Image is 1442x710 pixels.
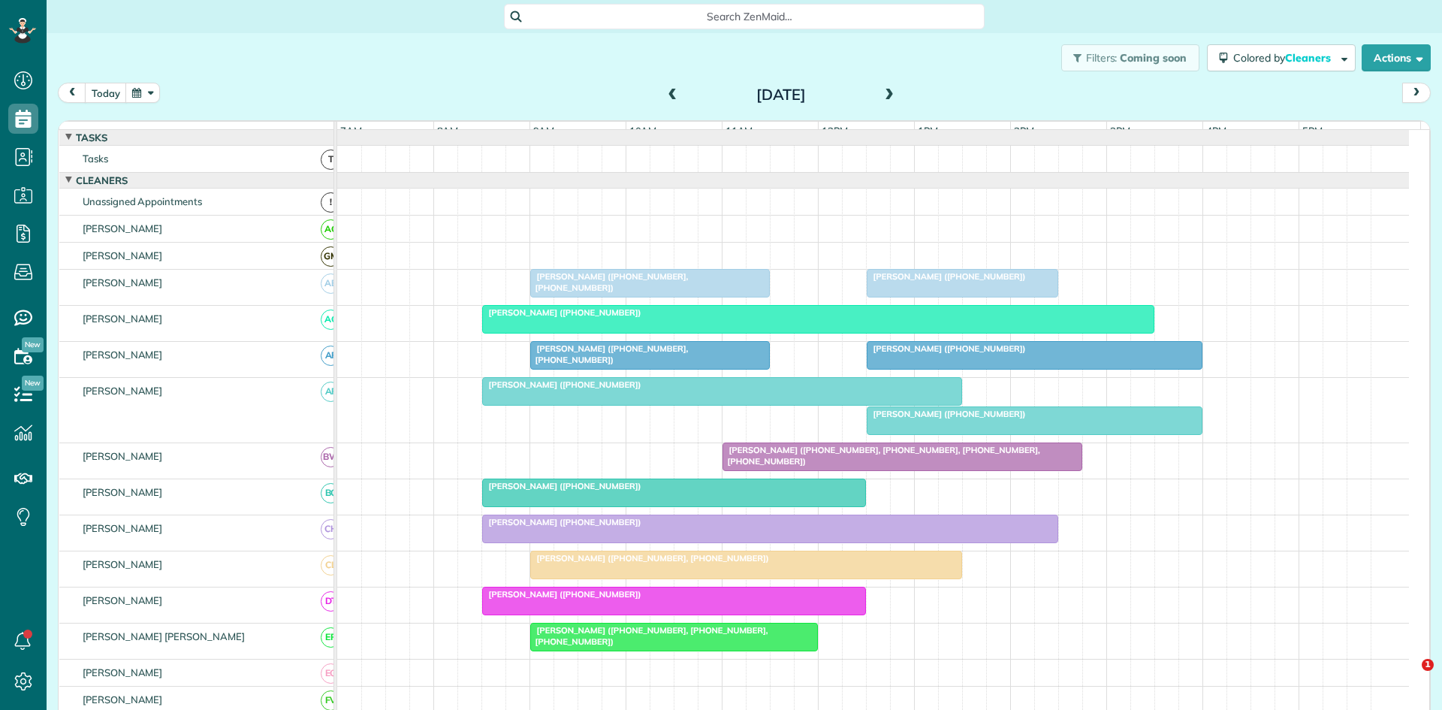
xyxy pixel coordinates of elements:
[722,445,1040,466] span: [PERSON_NAME] ([PHONE_NUMBER], [PHONE_NUMBER], [PHONE_NUMBER], [PHONE_NUMBER])
[530,125,558,137] span: 9am
[321,150,341,170] span: T
[321,519,341,539] span: CH
[80,693,166,705] span: [PERSON_NAME]
[321,555,341,576] span: CL
[481,481,642,491] span: [PERSON_NAME] ([PHONE_NUMBER])
[481,307,642,318] span: [PERSON_NAME] ([PHONE_NUMBER])
[687,86,875,103] h2: [DATE]
[481,379,642,390] span: [PERSON_NAME] ([PHONE_NUMBER])
[321,273,341,294] span: AB
[80,349,166,361] span: [PERSON_NAME]
[80,153,111,165] span: Tasks
[866,409,1027,419] span: [PERSON_NAME] ([PHONE_NUMBER])
[1086,51,1118,65] span: Filters:
[1011,125,1037,137] span: 2pm
[529,625,768,646] span: [PERSON_NAME] ([PHONE_NUMBER], [PHONE_NUMBER], [PHONE_NUMBER])
[321,192,341,213] span: !
[321,627,341,648] span: EP
[529,343,689,364] span: [PERSON_NAME] ([PHONE_NUMBER], [PHONE_NUMBER])
[73,131,110,144] span: Tasks
[85,83,127,103] button: today
[80,276,166,289] span: [PERSON_NAME]
[1203,125,1229,137] span: 4pm
[626,125,660,137] span: 10am
[321,246,341,267] span: GM
[481,517,642,527] span: [PERSON_NAME] ([PHONE_NUMBER])
[80,385,166,397] span: [PERSON_NAME]
[22,376,44,391] span: New
[915,125,941,137] span: 1pm
[1285,51,1333,65] span: Cleaners
[723,125,756,137] span: 11am
[434,125,462,137] span: 8am
[80,450,166,462] span: [PERSON_NAME]
[1233,51,1336,65] span: Colored by
[73,174,131,186] span: Cleaners
[866,343,1027,354] span: [PERSON_NAME] ([PHONE_NUMBER])
[321,219,341,240] span: AC
[80,313,166,325] span: [PERSON_NAME]
[321,310,341,330] span: AC
[80,486,166,498] span: [PERSON_NAME]
[80,558,166,570] span: [PERSON_NAME]
[1391,659,1427,695] iframe: Intercom live chat
[58,83,86,103] button: prev
[529,271,689,292] span: [PERSON_NAME] ([PHONE_NUMBER], [PHONE_NUMBER])
[80,594,166,606] span: [PERSON_NAME]
[321,663,341,684] span: EG
[80,249,166,261] span: [PERSON_NAME]
[80,222,166,234] span: [PERSON_NAME]
[321,447,341,467] span: BW
[866,271,1027,282] span: [PERSON_NAME] ([PHONE_NUMBER])
[80,630,248,642] span: [PERSON_NAME] [PERSON_NAME]
[321,591,341,612] span: DT
[1299,125,1326,137] span: 5pm
[1422,659,1434,671] span: 1
[529,553,770,563] span: [PERSON_NAME] ([PHONE_NUMBER], [PHONE_NUMBER])
[337,125,365,137] span: 7am
[321,346,341,366] span: AF
[1402,83,1431,103] button: next
[1120,51,1187,65] span: Coming soon
[80,666,166,678] span: [PERSON_NAME]
[22,337,44,352] span: New
[1362,44,1431,71] button: Actions
[321,382,341,402] span: AF
[321,483,341,503] span: BC
[819,125,851,137] span: 12pm
[80,195,205,207] span: Unassigned Appointments
[481,589,642,600] span: [PERSON_NAME] ([PHONE_NUMBER])
[1207,44,1356,71] button: Colored byCleaners
[1107,125,1133,137] span: 3pm
[80,522,166,534] span: [PERSON_NAME]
